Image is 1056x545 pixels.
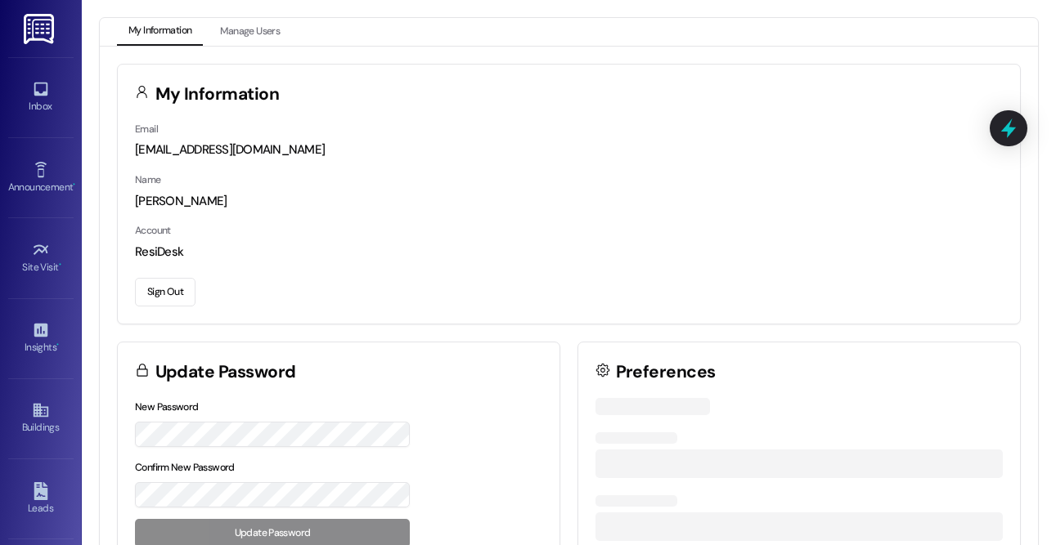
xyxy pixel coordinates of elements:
div: [EMAIL_ADDRESS][DOMAIN_NAME] [135,141,1003,159]
a: Inbox [8,75,74,119]
a: Buildings [8,396,74,440]
h3: Update Password [155,364,296,381]
span: • [56,339,59,351]
label: Email [135,123,158,136]
a: Site Visit • [8,236,74,280]
button: Manage Users [209,18,291,46]
button: Sign Out [135,278,195,306]
h3: My Information [155,86,280,103]
label: Name [135,173,161,186]
span: • [59,259,61,270]
span: • [73,179,75,190]
a: Insights • [8,316,74,360]
label: Confirm New Password [135,461,235,474]
label: New Password [135,400,199,413]
button: My Information [117,18,203,46]
div: ResiDesk [135,243,1003,261]
label: Account [135,224,171,237]
img: ResiDesk Logo [24,14,57,44]
h3: Preferences [616,364,716,381]
div: [PERSON_NAME] [135,193,1003,210]
a: Leads [8,477,74,521]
